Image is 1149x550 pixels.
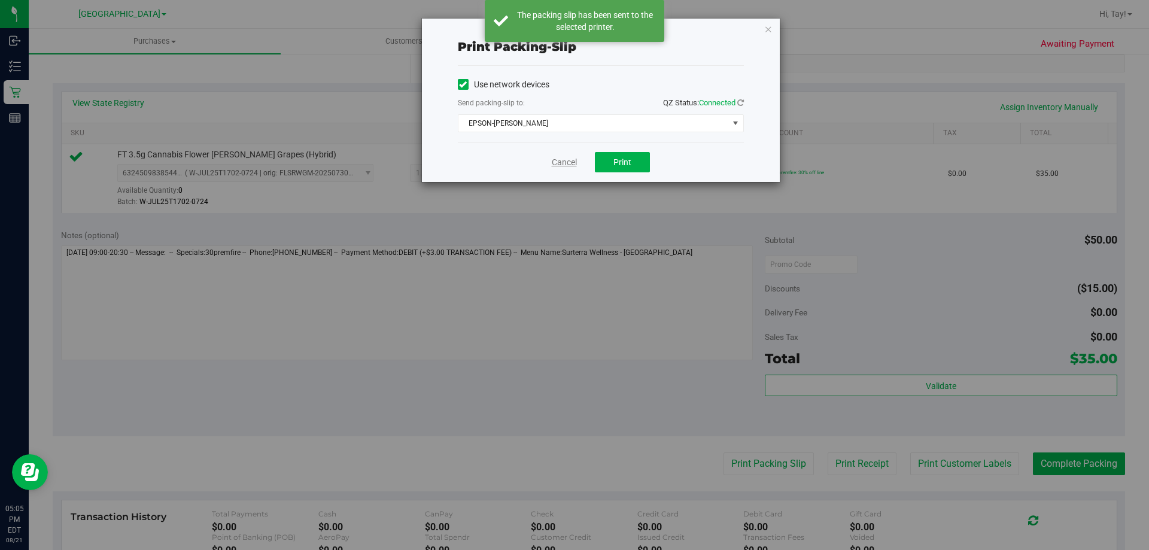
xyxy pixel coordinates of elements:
div: The packing slip has been sent to the selected printer. [515,9,655,33]
label: Send packing-slip to: [458,98,525,108]
iframe: Resource center [12,454,48,490]
button: Print [595,152,650,172]
span: EPSON-[PERSON_NAME] [458,115,728,132]
span: QZ Status: [663,98,744,107]
span: Connected [699,98,735,107]
label: Use network devices [458,78,549,91]
span: select [728,115,743,132]
span: Print packing-slip [458,39,576,54]
span: Print [613,157,631,167]
a: Cancel [552,156,577,169]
